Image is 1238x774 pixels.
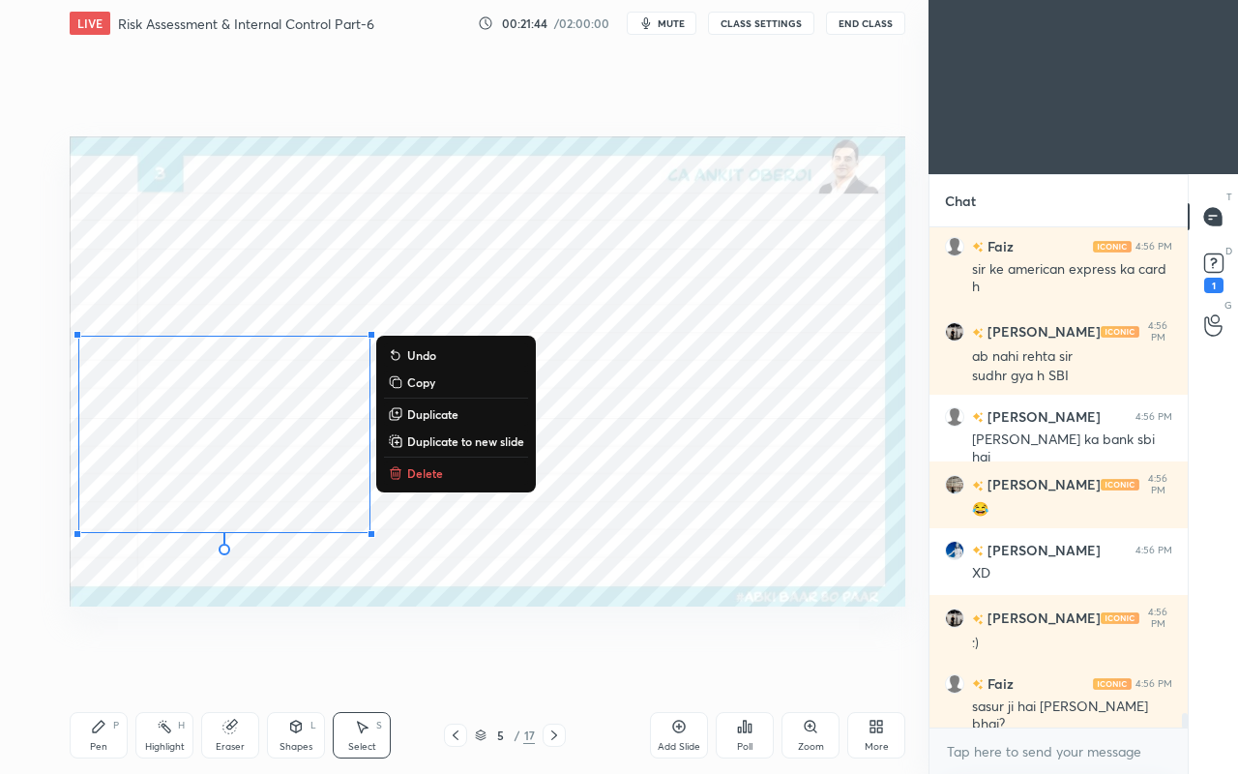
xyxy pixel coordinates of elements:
[523,727,535,744] div: 17
[384,461,528,485] button: Delete
[658,742,700,752] div: Add Slide
[384,371,528,394] button: Copy
[945,237,964,256] img: default.png
[145,742,185,752] div: Highlight
[972,367,1172,386] div: sudhr gya h SBI
[929,227,1188,728] div: grid
[280,742,312,752] div: Shapes
[348,742,376,752] div: Select
[708,12,814,35] button: CLASS SETTINGS
[984,540,1101,560] h6: [PERSON_NAME]
[407,465,443,481] p: Delete
[945,407,964,427] img: default.png
[945,322,964,342] img: 9af7570a1e0142c1b1b4d89784adeb2c.jpg
[972,328,984,339] img: no-rating-badge.077c3623.svg
[972,500,1172,520] div: 😂
[70,12,110,35] div: LIVE
[1204,278,1223,293] div: 1
[407,347,436,363] p: Undo
[1143,607,1172,630] div: 4:56 PM
[1135,545,1172,556] div: 4:56 PM
[1225,244,1232,258] p: D
[384,402,528,426] button: Duplicate
[1143,473,1172,496] div: 4:56 PM
[1224,298,1232,313] p: G
[118,15,374,33] h4: Risk Assessment & Internal Control Part-6
[310,721,316,730] div: L
[113,721,119,730] div: P
[1093,678,1132,690] img: iconic-light.a09c19a4.png
[929,175,991,226] p: Chat
[407,433,524,449] p: Duplicate to new slide
[972,679,984,690] img: no-rating-badge.077c3623.svg
[972,564,1172,583] div: XD
[1101,479,1139,491] img: iconic-light.a09c19a4.png
[945,674,964,694] img: default.png
[627,12,696,35] button: mute
[384,343,528,367] button: Undo
[972,431,1172,467] div: [PERSON_NAME] ka bank sbi hai
[984,322,1101,342] h6: [PERSON_NAME]
[407,374,435,390] p: Copy
[1226,190,1232,204] p: T
[972,614,984,625] img: no-rating-badge.077c3623.svg
[1135,678,1172,690] div: 4:56 PM
[972,260,1172,297] div: sir ke american express ka card h
[407,406,458,422] p: Duplicate
[984,475,1101,495] h6: [PERSON_NAME]
[945,541,964,560] img: b1d1b00bf670439697c1c64d2328125e.jpg
[798,742,824,752] div: Zoom
[972,546,984,556] img: no-rating-badge.077c3623.svg
[984,609,1101,629] h6: [PERSON_NAME]
[984,236,1014,256] h6: Faiz
[945,609,964,628] img: 9af7570a1e0142c1b1b4d89784adeb2c.jpg
[658,16,685,30] span: mute
[1135,411,1172,423] div: 4:56 PM
[1143,320,1172,343] div: 4:56 PM
[972,412,984,423] img: no-rating-badge.077c3623.svg
[972,634,1172,653] div: :)
[945,475,964,494] img: f38e0d48d3da455eb587ff506802c407.jpg
[984,406,1101,427] h6: [PERSON_NAME]
[90,742,107,752] div: Pen
[1101,326,1139,338] img: iconic-light.a09c19a4.png
[1101,612,1139,624] img: iconic-light.a09c19a4.png
[972,698,1172,734] div: sasur ji hai [PERSON_NAME] bhai?
[1135,241,1172,253] div: 4:56 PM
[178,721,185,730] div: H
[216,742,245,752] div: Eraser
[972,481,984,491] img: no-rating-badge.077c3623.svg
[984,673,1014,694] h6: Faiz
[490,729,510,741] div: 5
[514,729,519,741] div: /
[826,12,905,35] button: End Class
[384,430,528,453] button: Duplicate to new slide
[865,742,889,752] div: More
[376,721,382,730] div: S
[972,347,1172,367] div: ab nahi rehta sir
[737,742,752,752] div: Poll
[1093,241,1132,253] img: iconic-light.a09c19a4.png
[972,242,984,253] img: no-rating-badge.077c3623.svg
